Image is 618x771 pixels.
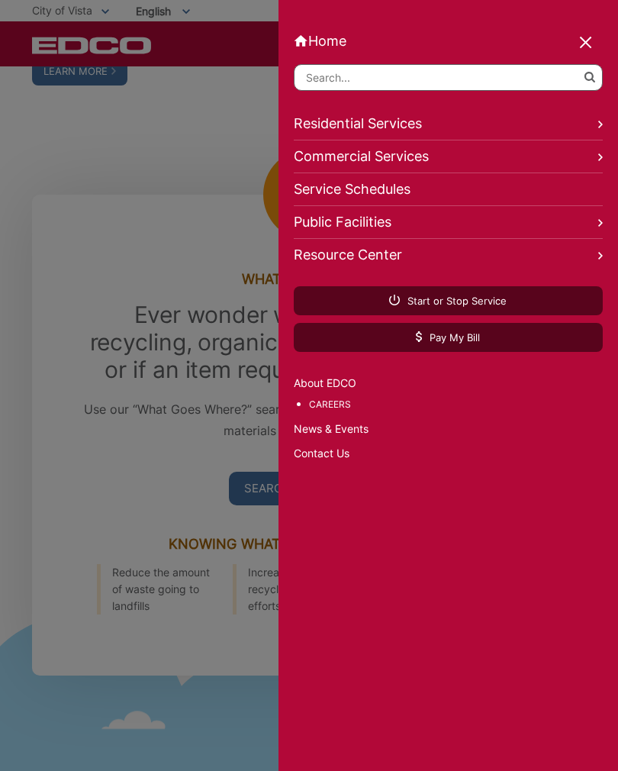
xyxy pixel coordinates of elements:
[294,33,604,49] a: Home
[294,206,604,239] a: Public Facilities
[294,64,604,91] input: Search
[294,375,604,392] a: About EDCO
[294,140,604,173] a: Commercial Services
[389,294,507,308] span: Start or Stop Service
[294,108,604,140] a: Residential Services
[294,286,604,315] a: Start or Stop Service
[309,396,604,413] a: Careers
[294,173,604,206] a: Service Schedules
[294,445,604,462] a: Contact Us
[294,421,604,437] a: News & Events
[416,331,480,344] span: Pay My Bill
[294,323,604,352] a: Pay My Bill
[294,239,604,271] a: Resource Center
